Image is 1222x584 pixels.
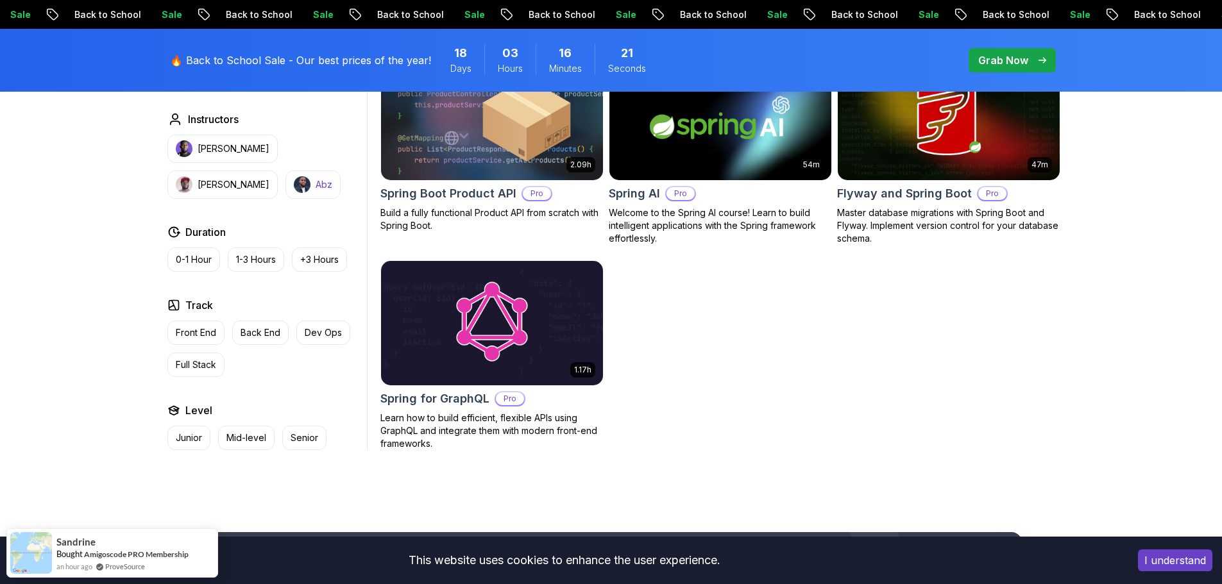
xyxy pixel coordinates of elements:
[236,253,276,266] p: 1-3 Hours
[176,176,192,193] img: instructor img
[167,353,225,377] button: Full Stack
[241,326,280,339] p: Back End
[969,8,1056,21] p: Back to School
[666,187,695,200] p: Pro
[56,549,83,559] span: Bought
[608,62,646,75] span: Seconds
[167,247,220,272] button: 0-1 Hour
[837,185,972,203] h2: Flyway and Spring Boot
[185,224,226,240] h2: Duration
[10,532,52,574] img: provesource social proof notification image
[381,261,603,385] img: Spring for GraphQL card
[838,56,1060,180] img: Flyway and Spring Boot card
[167,171,278,199] button: instructor img[PERSON_NAME]
[803,160,820,170] p: 54m
[291,431,318,444] p: Senior
[523,187,551,200] p: Pro
[198,178,269,191] p: [PERSON_NAME]
[502,44,518,62] span: 3 Hours
[185,403,212,418] h2: Level
[176,253,212,266] p: 0-1 Hour
[574,365,591,375] p: 1.17h
[496,392,524,405] p: Pro
[167,321,225,345] button: Front End
[1120,8,1207,21] p: Back to School
[212,8,299,21] p: Back to School
[380,412,604,450] p: Learn how to build efficient, flexible APIs using GraphQL and integrate them with modern front-en...
[978,53,1028,68] p: Grab Now
[10,546,1119,574] div: This website uses cookies to enhance the user experience.
[167,135,278,163] button: instructor img[PERSON_NAME]
[170,53,431,68] p: 🔥 Back to School Sale - Our best prices of the year!
[380,390,489,408] h2: Spring for GraphQL
[296,321,350,345] button: Dev Ops
[232,321,289,345] button: Back End
[609,185,660,203] h2: Spring AI
[621,44,633,62] span: 21 Seconds
[380,185,516,203] h2: Spring Boot Product API
[381,56,603,180] img: Spring Boot Product API card
[228,247,284,272] button: 1-3 Hours
[198,142,269,155] p: [PERSON_NAME]
[602,8,643,21] p: Sale
[299,8,340,21] p: Sale
[105,561,145,572] a: ProveSource
[305,326,342,339] p: Dev Ops
[549,62,582,75] span: Minutes
[978,187,1006,200] p: Pro
[1056,8,1097,21] p: Sale
[84,549,189,559] a: Amigoscode PRO Membership
[559,44,572,62] span: 16 Minutes
[292,247,347,272] button: +3 Hours
[837,206,1060,245] p: Master database migrations with Spring Boot and Flyway. Implement version control for your databa...
[514,8,602,21] p: Back to School
[282,426,327,450] button: Senior
[837,55,1060,245] a: Flyway and Spring Boot card47mFlyway and Spring BootProMaster database migrations with Spring Boo...
[167,426,210,450] button: Junior
[294,176,310,193] img: instructor img
[450,62,471,75] span: Days
[609,206,832,245] p: Welcome to the Spring AI course! Learn to build intelligent applications with the Spring framewor...
[498,62,523,75] span: Hours
[666,8,753,21] p: Back to School
[380,206,604,232] p: Build a fully functional Product API from scratch with Spring Boot.
[753,8,794,21] p: Sale
[570,160,591,170] p: 2.09h
[904,8,946,21] p: Sale
[176,431,202,444] p: Junior
[188,112,239,127] h2: Instructors
[56,561,92,572] span: an hour ago
[363,8,450,21] p: Back to School
[817,8,904,21] p: Back to School
[609,56,831,180] img: Spring AI card
[218,426,275,450] button: Mid-level
[300,253,339,266] p: +3 Hours
[148,8,189,21] p: Sale
[185,297,213,313] h2: Track
[56,537,96,547] span: Sandrine
[450,8,491,21] p: Sale
[316,178,332,191] p: Abz
[1031,160,1048,170] p: 47m
[1138,549,1212,571] button: Accept cookies
[176,326,216,339] p: Front End
[380,55,604,232] a: Spring Boot Product API card2.09hSpring Boot Product APIProBuild a fully functional Product API f...
[609,55,832,245] a: Spring AI card54mSpring AIProWelcome to the Spring AI course! Learn to build intelligent applicat...
[60,8,148,21] p: Back to School
[285,171,341,199] button: instructor imgAbz
[176,140,192,157] img: instructor img
[176,358,216,371] p: Full Stack
[454,44,467,62] span: 18 Days
[380,260,604,450] a: Spring for GraphQL card1.17hSpring for GraphQLProLearn how to build efficient, flexible APIs usin...
[226,431,266,444] p: Mid-level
